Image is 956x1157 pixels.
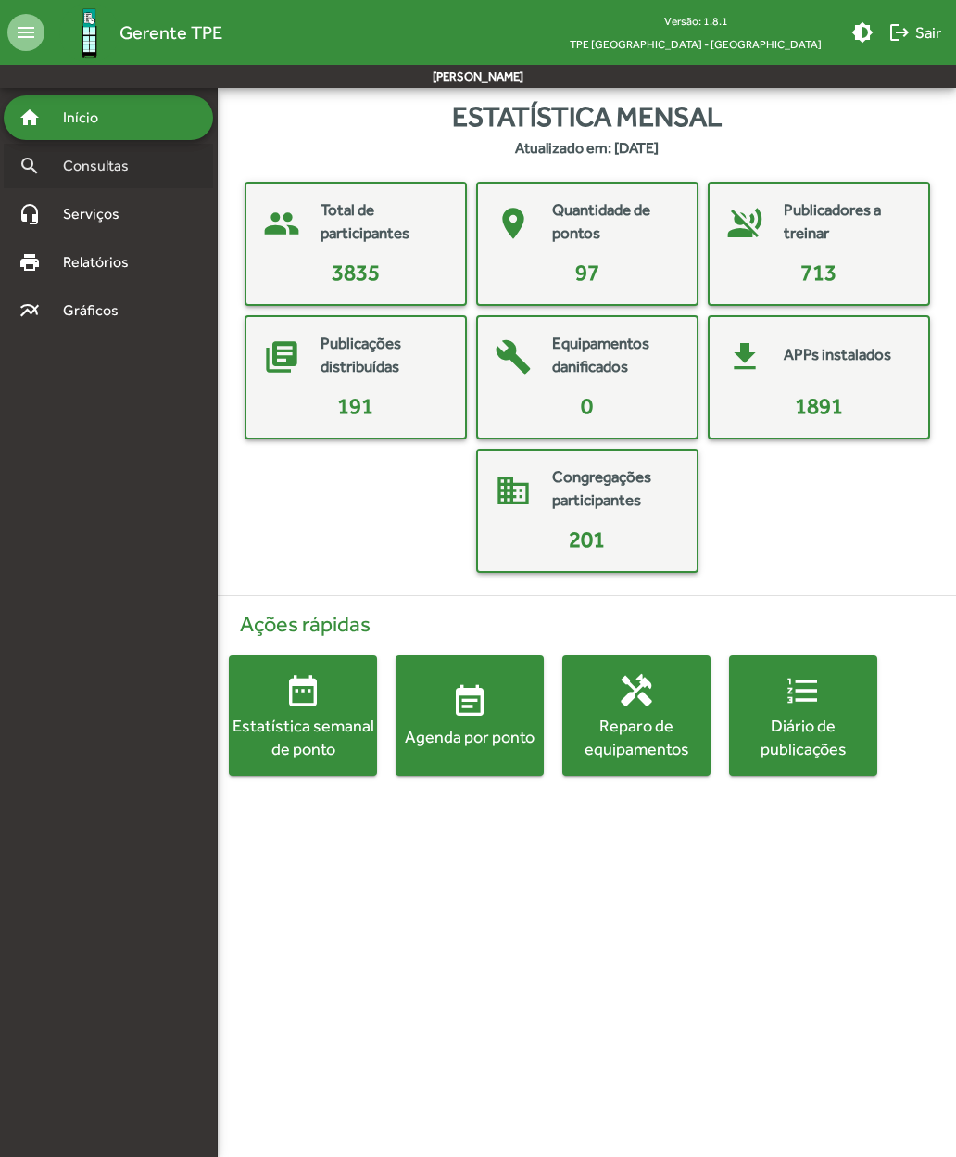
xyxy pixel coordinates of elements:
[552,465,678,513] mat-card-title: Congregações participantes
[19,107,41,129] mat-icon: home
[7,14,44,51] mat-icon: menu
[888,21,911,44] mat-icon: logout
[575,260,599,285] span: 97
[52,251,153,273] span: Relatórios
[52,107,125,129] span: Início
[485,196,541,251] mat-icon: place
[552,332,678,379] mat-card-title: Equipamentos danificados
[552,198,678,246] mat-card-title: Quantidade de pontos
[851,21,874,44] mat-icon: brightness_medium
[119,18,222,47] span: Gerente TPE
[321,198,447,246] mat-card-title: Total de participantes
[332,260,380,285] span: 3835
[717,196,773,251] mat-icon: voice_over_off
[19,155,41,177] mat-icon: search
[44,3,222,63] a: Gerente TPE
[515,137,659,159] strong: Atualizado em: [DATE]
[337,393,373,418] span: 191
[717,329,773,385] mat-icon: get_app
[229,611,945,637] h4: Ações rápidas
[562,714,711,760] div: Reparo de equipamentos
[888,16,941,49] span: Sair
[254,329,309,385] mat-icon: library_books
[52,203,145,225] span: Serviços
[881,16,949,49] button: Sair
[618,672,655,709] mat-icon: handyman
[396,655,544,776] button: Agenda por ponto
[555,9,836,32] div: Versão: 1.8.1
[19,203,41,225] mat-icon: headset_mic
[19,251,41,273] mat-icon: print
[795,393,843,418] span: 1891
[581,393,593,418] span: 0
[784,343,891,367] mat-card-title: APPs instalados
[59,3,119,63] img: Logo
[729,655,877,776] button: Diário de publicações
[569,527,605,552] span: 201
[229,655,377,776] button: Estatística semanal de ponto
[800,260,836,285] span: 713
[452,95,722,137] span: Estatística mensal
[321,332,447,379] mat-card-title: Publicações distribuídas
[254,196,309,251] mat-icon: people
[52,155,153,177] span: Consultas
[485,329,541,385] mat-icon: build
[19,299,41,322] mat-icon: multiline_chart
[284,672,321,709] mat-icon: date_range
[562,655,711,776] button: Reparo de equipamentos
[451,683,488,720] mat-icon: event_note
[396,725,544,748] div: Agenda por ponto
[229,714,377,760] div: Estatística semanal de ponto
[785,672,822,709] mat-icon: format_list_numbered
[729,714,877,760] div: Diário de publicações
[485,463,541,518] mat-icon: domain
[784,198,910,246] mat-card-title: Publicadores a treinar
[52,299,144,322] span: Gráficos
[555,32,836,56] span: TPE [GEOGRAPHIC_DATA] - [GEOGRAPHIC_DATA]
